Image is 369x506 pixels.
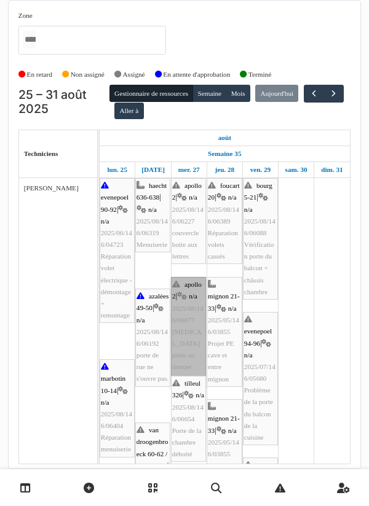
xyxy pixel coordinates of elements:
[24,184,79,192] span: [PERSON_NAME]
[172,403,204,422] span: 2025/08/146/06654
[208,415,240,434] span: mignon 21-33
[24,150,58,157] span: Techniciens
[71,69,105,80] label: Non assigné
[244,314,277,443] div: |
[172,182,202,201] span: apollo 2
[208,180,241,262] div: |
[101,193,129,212] span: evenepoel 90-92
[247,162,274,177] a: 29 août 2025
[138,162,168,177] a: 26 août 2025
[163,69,230,80] label: En attente d'approbation
[101,375,125,394] span: marbotin 10-14
[244,180,277,298] div: |
[215,130,234,146] a: 25 août 2025
[101,410,132,429] span: 2025/08/146/06404
[208,340,234,383] span: Projet PE cave et entre mignon
[212,162,237,177] a: 28 août 2025
[172,379,200,399] span: tilleul 326
[244,241,274,295] span: Vérification porte du balcon + châssis chambre
[172,180,205,262] div: |
[192,85,226,102] button: Semaine
[318,162,346,177] a: 31 août 2025
[101,180,133,321] div: |
[172,206,204,225] span: 2025/08/146/06227
[172,378,205,460] div: |
[101,229,132,248] span: 2025/06/146/04723
[244,182,272,201] span: bourg 5-21
[137,180,169,251] div: |
[255,85,298,102] button: Aujourd'hui
[137,292,169,311] span: azalées 49-50
[244,386,273,441] span: Problème de la porte du balcon de la cuisine
[189,193,197,201] span: n/a
[18,10,33,21] label: Zone
[148,206,157,213] span: n/a
[228,427,237,434] span: n/a
[101,252,132,319] span: Réparation volet électrique - démontage + remontage
[244,327,272,346] span: evenepoel 94-96
[137,182,167,201] span: haecht 636-638
[101,217,109,225] span: n/a
[228,305,237,312] span: n/a
[226,85,250,102] button: Mois
[137,241,167,248] span: Menuiserie
[23,31,36,49] input: Tous
[208,279,241,385] div: |
[114,103,143,120] button: Aller à
[244,351,253,359] span: n/a
[208,206,239,225] span: 2025/08/146/06389
[244,363,276,382] span: 2025/07/146/05680
[137,290,169,385] div: |
[244,217,276,236] span: 2025/08/146/06088
[27,69,52,80] label: En retard
[208,438,239,457] span: 2025/05/146/03855
[304,85,324,103] button: Précédent
[175,162,203,177] a: 27 août 2025
[208,182,240,201] span: foucart 20
[248,69,271,80] label: Terminé
[18,88,109,117] h2: 25 – 31 août 2025
[101,361,133,456] div: |
[104,162,130,177] a: 25 août 2025
[208,462,234,505] span: Projet PE cave et entre mignon
[137,328,168,347] span: 2025/08/146/06192
[137,316,145,324] span: n/a
[101,434,131,453] span: Réparation menuiserie
[208,292,240,311] span: mignon 21-33
[137,351,169,382] span: porte de rue ne s'ouvre pas.
[172,229,199,260] span: couvercle boite aux lettres
[205,146,244,162] a: Semaine 35
[172,427,202,457] span: Porte de la chambre déboité
[208,316,239,335] span: 2025/05/146/03855
[244,206,253,213] span: n/a
[123,69,145,80] label: Assigné
[282,162,311,177] a: 30 août 2025
[196,391,204,399] span: n/a
[101,399,109,406] span: n/a
[208,229,238,260] span: Réparation volets cassés
[137,426,169,469] span: van droogenbroeck 60-62 / helmet 339
[323,85,344,103] button: Suivant
[228,193,237,201] span: n/a
[109,85,193,102] button: Gestionnaire de ressources
[137,217,168,236] span: 2025/08/146/06319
